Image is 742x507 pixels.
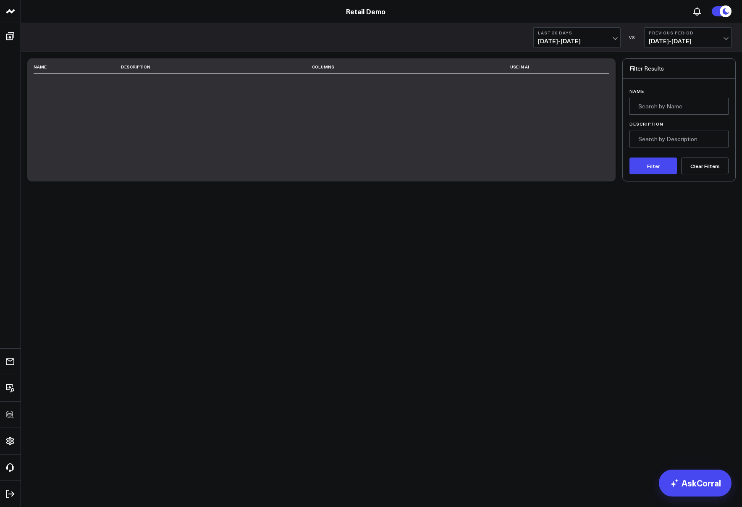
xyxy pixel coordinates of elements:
[629,158,677,174] button: Filter
[458,60,582,74] th: Use in AI
[625,35,640,40] div: VS
[649,30,727,35] b: Previous Period
[649,38,727,45] span: [DATE] - [DATE]
[533,27,621,47] button: Last 30 Days[DATE]-[DATE]
[629,131,729,147] input: Search by Description
[346,7,385,16] a: Retail Demo
[629,89,729,94] label: Name
[629,121,729,126] label: Description
[629,98,729,115] input: Search by Name
[644,27,732,47] button: Previous Period[DATE]-[DATE]
[312,60,458,74] th: Columns
[538,30,616,35] b: Last 30 Days
[659,470,732,496] a: AskCorral
[623,59,735,79] div: Filter Results
[121,60,312,74] th: Description
[34,60,121,74] th: Name
[681,158,729,174] button: Clear Filters
[538,38,616,45] span: [DATE] - [DATE]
